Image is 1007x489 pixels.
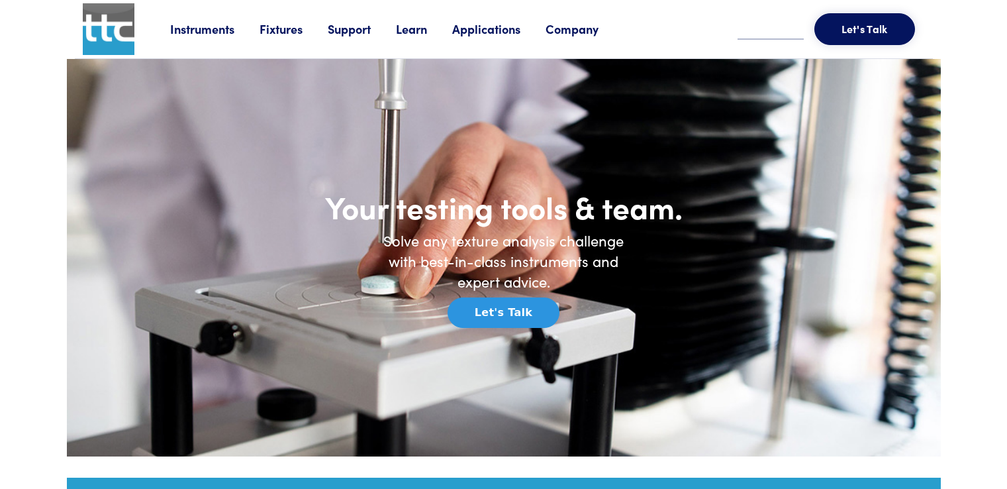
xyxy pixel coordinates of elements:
a: Fixtures [260,21,328,37]
a: Learn [396,21,452,37]
a: Instruments [170,21,260,37]
a: Support [328,21,396,37]
button: Let's Talk [814,13,915,45]
a: Company [546,21,624,37]
h1: Your testing tools & team. [239,188,769,226]
a: Applications [452,21,546,37]
button: Let's Talk [448,298,559,328]
h6: Solve any texture analysis challenge with best-in-class instruments and expert advice. [371,231,636,292]
img: ttc_logo_1x1_v1.0.png [83,3,134,55]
